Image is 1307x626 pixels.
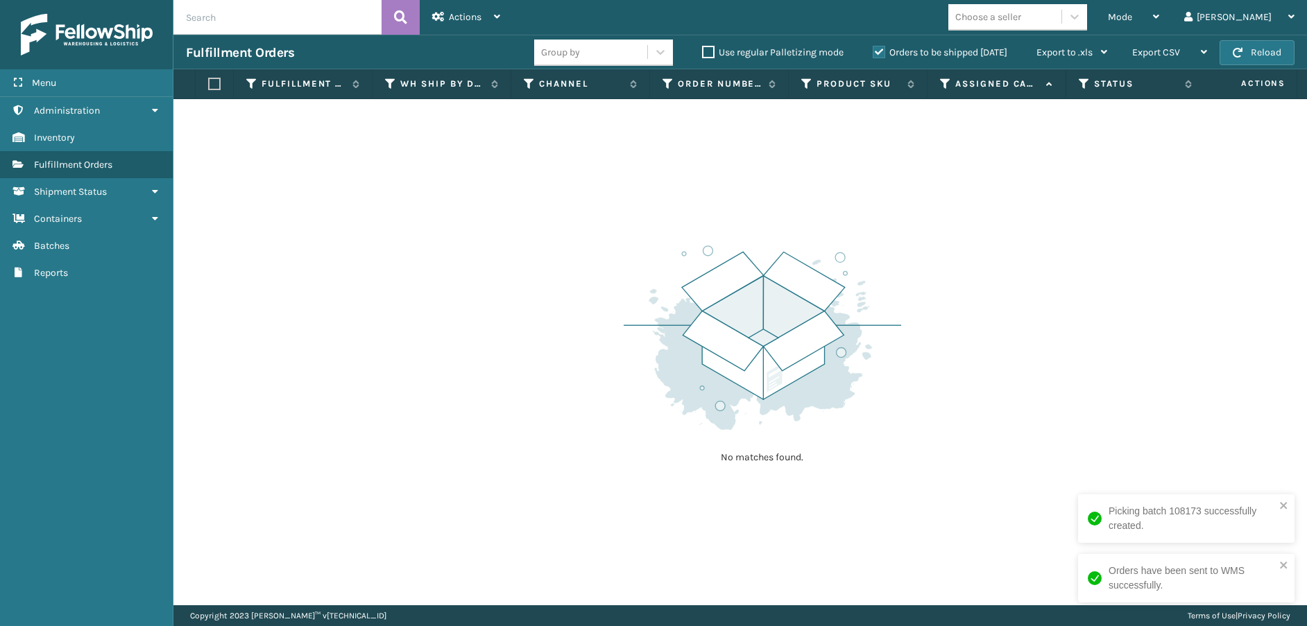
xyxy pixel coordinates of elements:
[1036,46,1093,58] span: Export to .xls
[34,240,69,252] span: Batches
[539,78,623,90] label: Channel
[955,78,1039,90] label: Assigned Carrier Service
[1279,500,1289,513] button: close
[678,78,762,90] label: Order Number
[541,45,580,60] div: Group by
[1109,504,1275,533] div: Picking batch 108173 successfully created.
[1220,40,1295,65] button: Reload
[1197,72,1294,95] span: Actions
[1279,559,1289,573] button: close
[34,159,112,171] span: Fulfillment Orders
[1094,78,1178,90] label: Status
[262,78,345,90] label: Fulfillment Order Id
[190,605,386,626] p: Copyright 2023 [PERSON_NAME]™ v [TECHNICAL_ID]
[1108,11,1132,23] span: Mode
[34,105,100,116] span: Administration
[34,132,75,144] span: Inventory
[186,44,294,61] h3: Fulfillment Orders
[34,186,107,198] span: Shipment Status
[21,14,153,55] img: logo
[873,46,1007,58] label: Orders to be shipped [DATE]
[400,78,484,90] label: WH Ship By Date
[34,213,82,225] span: Containers
[817,78,900,90] label: Product SKU
[32,77,56,89] span: Menu
[955,10,1021,24] div: Choose a seller
[702,46,844,58] label: Use regular Palletizing mode
[34,267,68,279] span: Reports
[1109,564,1275,593] div: Orders have been sent to WMS successfully.
[1132,46,1180,58] span: Export CSV
[449,11,481,23] span: Actions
